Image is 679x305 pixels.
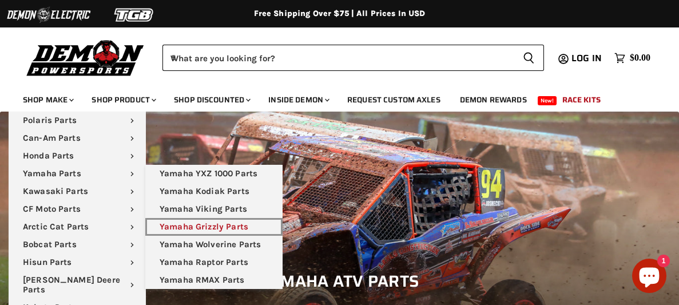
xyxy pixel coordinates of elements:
a: Inside Demon [260,88,336,112]
a: Yamaha RMAX Parts [145,271,283,289]
a: Yamaha Grizzly Parts [145,218,283,236]
a: Yamaha YXZ 1000 Parts [145,165,283,183]
img: TGB Logo 2 [92,4,177,26]
input: When autocomplete results are available use up and down arrows to review and enter to select [162,45,514,71]
a: $0.00 [609,50,656,66]
a: Kawasaki Parts [9,183,146,200]
img: Demon Powersports [23,37,148,78]
a: Honda Parts [9,147,146,165]
a: Yamaha Parts [9,165,146,183]
a: Yamaha Kodiak Parts [145,183,283,200]
a: Yamaha Wolverine Parts [145,236,283,253]
ul: Main menu [14,84,648,112]
span: $0.00 [630,53,650,64]
a: Shop Make [14,88,81,112]
span: Log in [571,51,602,65]
inbox-online-store-chat: Shopify online store chat [629,259,670,296]
img: Demon Electric Logo 2 [6,4,92,26]
a: Yamaha Raptor Parts [145,253,283,271]
a: Arctic Cat Parts [9,218,146,236]
h1: Yamaha ATV Parts [17,272,662,291]
a: Can-Am Parts [9,129,146,147]
a: Polaris Parts [9,112,146,129]
a: Demon Rewards [451,88,535,112]
a: Request Custom Axles [339,88,449,112]
button: Search [514,45,544,71]
a: Bobcat Parts [9,236,146,253]
ul: Main menu [145,165,283,289]
a: CF Moto Parts [9,200,146,218]
a: Shop Discounted [165,88,257,112]
a: Shop Product [83,88,163,112]
a: Hisun Parts [9,253,146,271]
span: New! [538,96,557,105]
a: [PERSON_NAME] Deere Parts [9,271,146,299]
a: Race Kits [554,88,609,112]
form: Product [162,45,544,71]
a: Log in [566,53,609,64]
a: Yamaha Viking Parts [145,200,283,218]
